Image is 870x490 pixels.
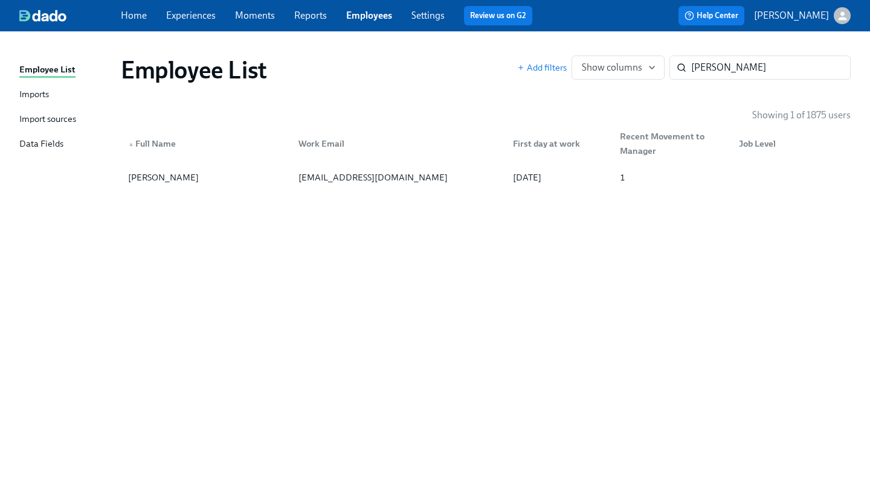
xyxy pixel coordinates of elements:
[615,170,729,185] div: 1
[19,63,111,78] a: Employee List
[19,137,111,152] a: Data Fields
[128,141,134,147] span: ▲
[464,6,532,25] button: Review us on G2
[123,132,289,156] div: ▲Full Name
[19,63,76,78] div: Employee List
[729,132,848,156] div: Job Level
[685,10,738,22] span: Help Center
[19,10,121,22] a: dado
[754,9,829,22] p: [PERSON_NAME]
[19,137,63,152] div: Data Fields
[346,10,392,21] a: Employees
[610,132,729,156] div: Recent Movement to Manager
[294,170,503,185] div: [EMAIL_ADDRESS][DOMAIN_NAME]
[691,56,851,80] input: Search by name
[123,136,289,151] div: Full Name
[235,10,275,21] a: Moments
[582,62,654,74] span: Show columns
[19,87,111,103] a: Imports
[508,136,610,151] div: First day at work
[411,10,445,21] a: Settings
[734,136,848,151] div: Job Level
[752,109,851,122] p: Showing 1 of 1875 users
[503,132,610,156] div: First day at work
[294,10,327,21] a: Reports
[19,112,111,127] a: Import sources
[508,170,610,185] div: [DATE]
[678,6,744,25] button: Help Center
[19,10,66,22] img: dado
[121,10,147,21] a: Home
[289,132,503,156] div: Work Email
[754,7,851,24] button: [PERSON_NAME]
[572,56,665,80] button: Show columns
[121,161,851,194] a: [PERSON_NAME][EMAIL_ADDRESS][DOMAIN_NAME][DATE]1
[19,87,49,103] div: Imports
[166,10,216,21] a: Experiences
[121,56,267,84] h1: Employee List
[615,129,729,158] div: Recent Movement to Manager
[294,136,503,151] div: Work Email
[123,170,289,185] div: [PERSON_NAME]
[19,112,76,127] div: Import sources
[517,62,567,74] button: Add filters
[470,10,526,22] a: Review us on G2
